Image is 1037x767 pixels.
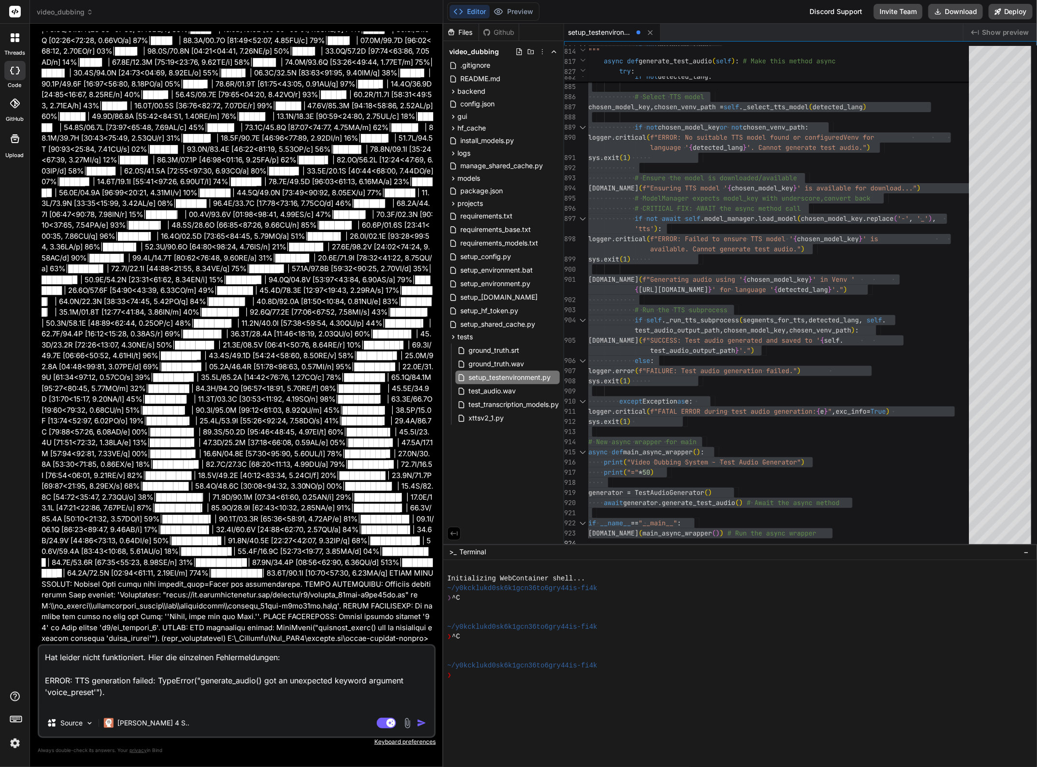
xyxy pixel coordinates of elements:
span: not [646,123,658,131]
span: { [727,184,731,192]
span: 50 [642,468,650,477]
span: "=" [627,468,639,477]
span: tests [457,332,473,342]
span: ._select_tts_model [739,102,809,111]
span: xttsv2_1.py [468,412,505,424]
span: logger.critical [588,133,646,142]
span: ground_truth.wav [468,358,525,370]
div: 909 [564,386,576,396]
span: not [646,214,658,223]
span: ) [867,143,870,152]
span: projects [457,199,483,208]
span: { [820,336,824,345]
span: f"Ensuring TTS model ' [642,184,727,192]
span: '." [739,346,751,355]
span: ) [627,255,631,263]
div: 885 [564,82,576,92]
span: ' in Venv ' [812,275,855,284]
span: ' is available for download..." [797,184,917,192]
span: setup_environment.py [459,278,531,289]
span: f"ERROR: Failed to ensure TTS model ' [650,234,793,243]
span: f"ERROR: No suitable TTS model found or configured [650,133,843,142]
img: Claude 4 Sonnet [104,718,114,728]
span: . [882,316,886,324]
span: '_' [917,214,928,223]
div: Click to collapse the range. [577,122,589,132]
span: ( [646,133,650,142]
span: test_transcription_models.py [468,399,560,410]
span: print [604,458,623,466]
div: 896 [564,203,576,214]
div: 900 [564,264,576,275]
span: 882 [564,72,576,82]
div: Click to collapse the range. [577,356,589,366]
span: detected_lang [809,316,859,324]
span: not [731,123,743,131]
span: requirements.txt [459,210,513,222]
span: { [816,407,820,416]
span: def [627,57,639,65]
span: requirements_base.txt [459,224,532,235]
span: self [685,214,700,223]
img: attachment [402,718,413,729]
button: Editor [450,5,490,18]
span: } [793,184,797,192]
div: 918 [564,478,576,488]
label: Upload [6,151,24,159]
span: ( [646,407,650,416]
span: } [735,346,739,355]
span: package.json [459,185,504,197]
span: chosen_model_key [724,326,785,334]
span: convert back [824,194,870,203]
span: ._run_tts_subprocess [662,316,739,324]
span: [DOMAIN_NAME] [588,336,639,345]
div: Files [443,28,479,37]
span: """ [588,46,600,55]
div: 897 [564,214,576,224]
div: 919 [564,488,576,498]
span: or [720,123,727,131]
span: , [859,316,863,324]
span: async [604,57,623,65]
span: : [708,72,712,81]
span: ( [712,529,716,537]
div: Click to collapse the range. [577,214,589,224]
div: 887 [564,102,576,112]
label: threads [4,49,25,57]
span: [DOMAIN_NAME] [588,529,639,537]
span: ( [809,102,812,111]
span: sys.exit [588,153,619,162]
div: Click to collapse the range. [577,396,589,406]
span: setup_shared_cache.py [459,318,536,330]
div: 886 [564,92,576,102]
span: segments_for_tts [743,316,805,324]
div: 916 [564,457,576,467]
span: ) [627,417,631,426]
div: 889 [564,122,576,132]
div: 917 [564,467,576,478]
textarea: Hat leider nicht funktioniert. Hier die einzelnen Fehlermeldungen: ERROR: TTS generation failed: ... [39,646,434,709]
span: # Make this method async [743,57,836,65]
span: setup_config.py [459,251,512,262]
span: test_audio_output_path [635,326,720,334]
span: { [635,285,639,294]
span: sys.exit [588,255,619,263]
span: { [793,234,797,243]
div: Click to collapse the range. [577,518,589,528]
span: detected_lang [658,72,708,81]
span: logger.critical [588,234,646,243]
div: 914 [564,437,576,447]
span: # Run the async wrapper [727,529,816,537]
span: , [932,214,936,223]
span: else [635,356,650,365]
span: .gitignore [459,59,491,71]
span: ( [639,184,642,192]
div: 893 [564,173,576,183]
span: "Video Dubbing System - Test Audio Generator" [627,458,801,466]
span: True [870,407,886,416]
span: chosen_model_key.replace [801,214,894,223]
div: 894 [564,183,576,193]
span: hf_cache [457,123,486,133]
span: − [1024,547,1029,557]
span: " [828,407,832,416]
